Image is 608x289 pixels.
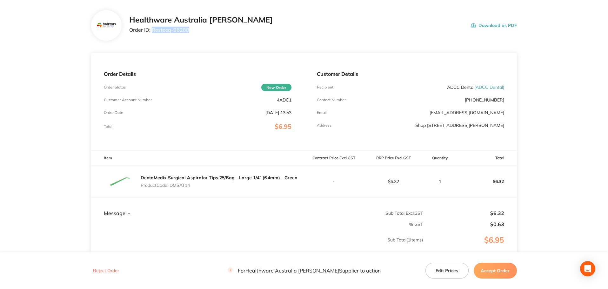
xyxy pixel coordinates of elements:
button: Accept Order [474,263,517,279]
p: Customer Account Number [104,98,152,102]
div: Open Intercom Messenger [580,261,595,276]
p: Recipient [317,85,333,89]
p: 4ADC1 [277,97,291,102]
p: $6.95 [424,236,517,257]
th: Contract Price Excl. GST [304,151,364,166]
p: $6.32 [458,174,517,189]
p: % GST [91,222,423,227]
p: Product Code: DMSAT14 [141,183,297,188]
p: Shop [STREET_ADDRESS][PERSON_NAME] [415,123,504,128]
p: - [304,179,364,184]
p: Address [317,123,331,128]
p: For Healthware Australia [PERSON_NAME] Supplier to action [228,268,381,274]
p: Emaill [317,110,328,115]
p: 1 [424,179,457,184]
h2: Healthware Australia [PERSON_NAME] [129,16,273,24]
th: RRP Price Excl. GST [364,151,423,166]
p: Order Details [104,71,291,77]
a: DentaMedix Surgical Aspirator Tips 25/Bag - Large 1/4” (6.4mm) - Green [141,175,297,181]
p: $0.63 [424,221,504,227]
button: Reject Order [91,268,121,274]
th: Quantity [423,151,457,166]
span: ( ADCC Dental ) [474,84,504,90]
td: Message: - [91,197,304,216]
p: $6.32 [424,210,504,216]
img: NHoydTVkYg [104,166,136,197]
img: Mjc2MnhocQ [96,15,117,36]
p: Order Date [104,110,123,115]
p: $6.32 [364,179,423,184]
span: $6.95 [275,122,291,130]
p: [PHONE_NUMBER] [465,97,504,102]
p: Customer Details [317,71,504,77]
p: Sub Total ( 1 Items) [91,237,423,255]
th: Total [457,151,517,166]
p: [DATE] 13:53 [265,110,291,115]
p: Order Status [104,85,126,89]
p: ADCC Dental [447,85,504,90]
a: [EMAIL_ADDRESS][DOMAIN_NAME] [430,110,504,115]
p: Total [104,124,112,129]
span: New Order [261,84,291,91]
p: Sub Total Excl. GST [304,211,423,216]
th: Item [91,151,304,166]
button: Download as PDF [471,16,517,35]
p: Contact Number [317,98,346,102]
button: Edit Prices [425,263,469,279]
p: Order ID: Restocq- 96288 [129,27,273,33]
